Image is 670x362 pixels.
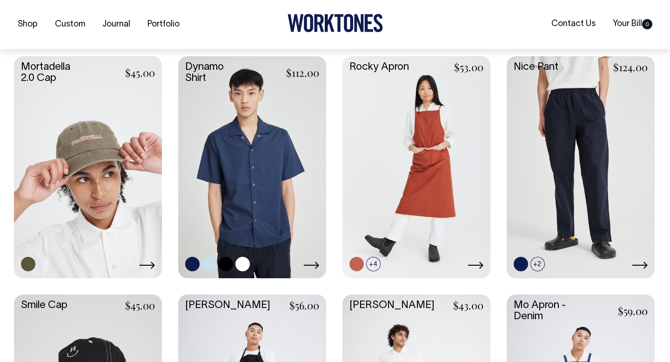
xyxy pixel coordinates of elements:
[14,17,41,32] a: Shop
[609,16,656,32] a: Your Bill0
[530,257,545,271] span: +2
[144,17,183,32] a: Portfolio
[642,19,652,29] span: 0
[51,17,89,32] a: Custom
[366,257,381,271] span: +4
[548,16,599,32] a: Contact Us
[99,17,134,32] a: Journal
